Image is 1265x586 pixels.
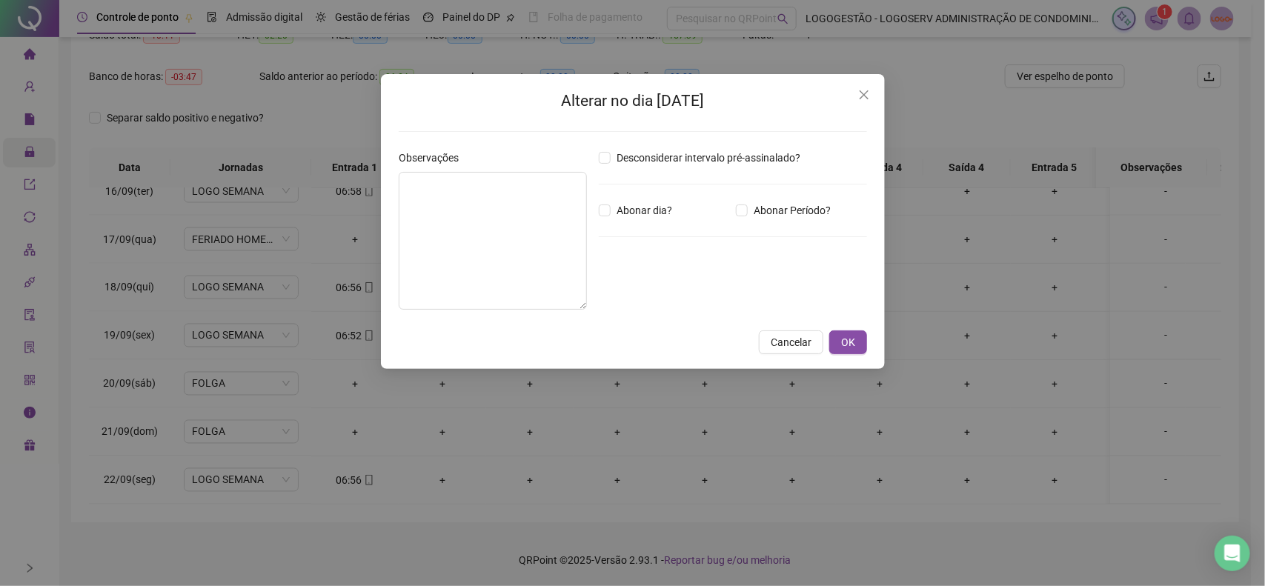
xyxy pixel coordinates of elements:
button: Close [852,83,876,107]
span: Abonar dia? [611,202,678,219]
button: Cancelar [759,330,823,354]
span: Desconsiderar intervalo pré-assinalado? [611,150,806,166]
div: Open Intercom Messenger [1215,536,1250,571]
label: Observações [399,150,468,166]
span: OK [841,334,855,350]
span: Cancelar [771,334,811,350]
button: OK [829,330,867,354]
h2: Alterar no dia [DATE] [399,89,867,113]
span: close [858,89,870,101]
span: Abonar Período? [747,202,836,219]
